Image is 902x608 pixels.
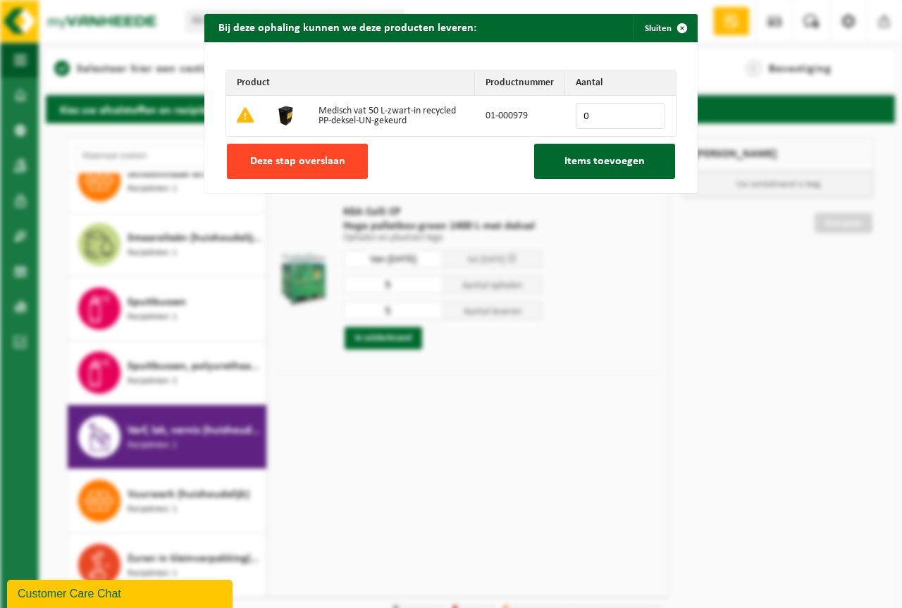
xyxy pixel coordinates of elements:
[634,14,696,42] button: Sluiten
[308,96,475,136] td: Medisch vat 50 L-zwart-in recycled PP-deksel-UN-gekeurd
[534,144,675,179] button: Items toevoegen
[475,96,565,136] td: 01-000979
[226,71,475,96] th: Product
[7,577,235,608] iframe: chat widget
[275,104,297,126] img: 01-000979
[475,71,565,96] th: Productnummer
[204,14,490,41] h2: Bij deze ophaling kunnen we deze producten leveren:
[250,156,345,167] span: Deze stap overslaan
[227,144,368,179] button: Deze stap overslaan
[565,71,676,96] th: Aantal
[564,156,645,167] span: Items toevoegen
